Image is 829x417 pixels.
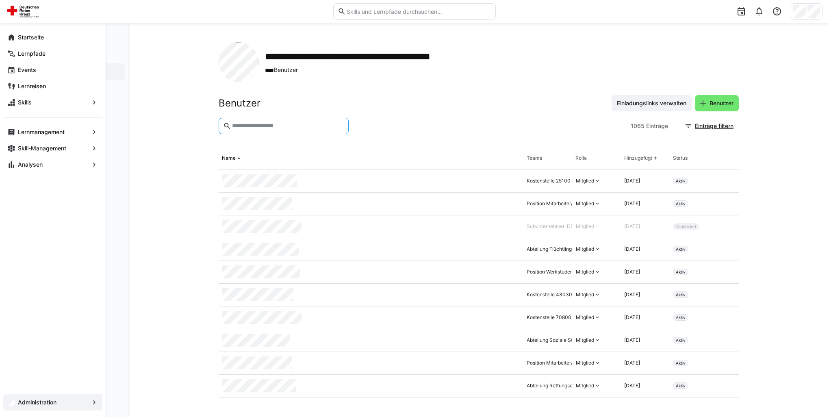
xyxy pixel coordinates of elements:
[676,269,686,274] span: Aktiv
[612,95,692,111] button: Einladungslinks verwalten
[624,155,652,161] div: Hinzugefügt
[576,269,594,275] div: Mitglied
[576,382,594,389] div: Mitglied
[676,383,686,388] span: Aktiv
[624,314,640,320] span: [DATE]
[616,99,688,107] span: Einladungslinks verwalten
[576,246,594,252] div: Mitglied
[576,223,594,230] div: Mitglied
[675,224,697,229] span: Deaktiviert
[676,338,686,343] span: Aktiv
[219,97,260,109] h2: Benutzer
[624,269,640,275] span: [DATE]
[676,361,686,365] span: Aktiv
[624,178,640,184] span: [DATE]
[676,315,686,320] span: Aktiv
[631,122,645,130] span: 1065
[346,8,491,15] input: Skills und Lernpfade durchsuchen…
[576,178,594,184] div: Mitglied
[694,122,735,130] span: Einträge filtern
[576,291,594,298] div: Mitglied
[222,155,236,161] div: Name
[575,155,587,161] div: Rolle
[624,200,640,206] span: [DATE]
[576,200,594,207] div: Mitglied
[676,178,686,183] span: Aktiv
[624,337,640,343] span: [DATE]
[624,246,640,252] span: [DATE]
[680,118,739,134] button: Einträge filtern
[576,337,594,343] div: Mitglied
[646,122,668,130] span: Einträge
[624,382,640,389] span: [DATE]
[576,360,594,366] div: Mitglied
[695,95,739,111] button: Benutzer
[676,292,686,297] span: Aktiv
[576,314,594,321] div: Mitglied
[708,99,735,107] span: Benutzer
[624,223,640,229] span: [DATE]
[624,360,640,366] span: [DATE]
[673,155,688,161] div: Status
[527,155,542,161] div: Teams
[676,247,686,252] span: Aktiv
[624,291,640,298] span: [DATE]
[265,66,495,74] span: Benutzer
[676,201,686,206] span: Aktiv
